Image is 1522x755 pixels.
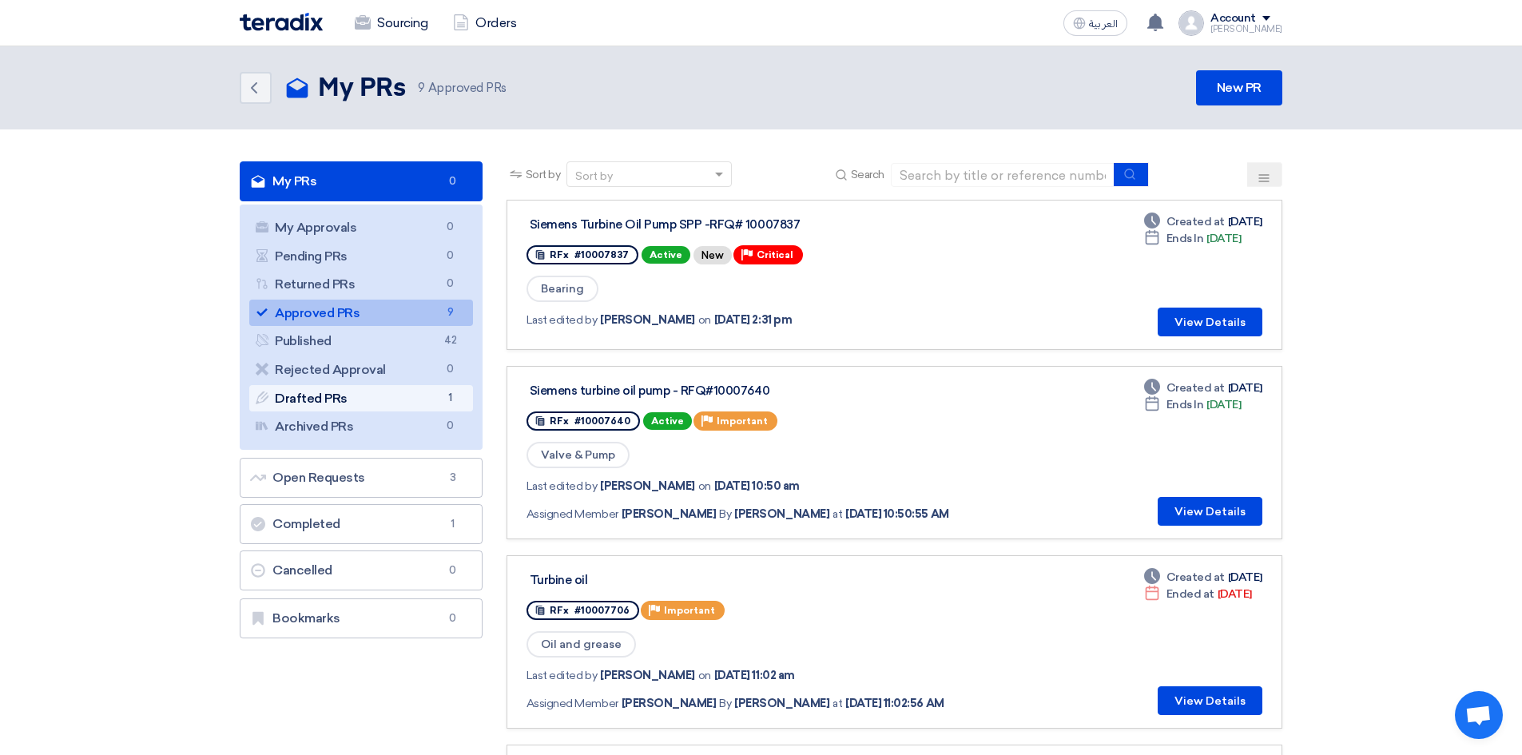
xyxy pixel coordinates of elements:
[441,304,460,321] span: 9
[719,695,731,712] span: By
[600,312,695,328] span: [PERSON_NAME]
[441,390,460,407] span: 1
[530,217,929,232] div: Siemens Turbine Oil Pump SPP -RFQ# 10007837
[698,312,711,328] span: on
[527,506,618,523] span: Assigned Member
[443,173,463,189] span: 0
[249,243,473,270] a: Pending PRs
[1158,686,1262,715] button: View Details
[714,312,792,328] span: [DATE] 2:31 pm
[418,79,507,97] span: Approved PRs
[698,478,711,495] span: on
[530,573,929,587] div: Turbine oil
[575,168,613,185] div: Sort by
[527,667,597,684] span: Last edited by
[600,478,695,495] span: [PERSON_NAME]
[845,506,948,523] span: [DATE] 10:50:55 AM
[1063,10,1127,36] button: العربية
[527,478,597,495] span: Last edited by
[240,504,483,544] a: Completed1
[734,695,829,712] span: [PERSON_NAME]
[441,219,460,236] span: 0
[249,328,473,355] a: Published
[642,246,690,264] span: Active
[1089,18,1118,30] span: العربية
[249,300,473,327] a: Approved PRs
[1144,379,1262,396] div: [DATE]
[845,695,944,712] span: [DATE] 11:02:56 AM
[719,506,731,523] span: By
[1166,230,1204,247] span: Ends In
[443,610,463,626] span: 0
[527,695,618,712] span: Assigned Member
[249,385,473,412] a: Drafted PRs
[443,562,463,578] span: 0
[526,166,561,183] span: Sort by
[527,631,636,658] span: Oil and grease
[600,667,695,684] span: [PERSON_NAME]
[443,516,463,532] span: 1
[622,695,717,712] span: [PERSON_NAME]
[1196,70,1282,105] a: New PR
[643,412,692,430] span: Active
[441,361,460,378] span: 0
[1210,25,1282,34] div: [PERSON_NAME]
[664,605,715,616] span: Important
[530,383,929,398] div: Siemens turbine oil pump - RFQ#10007640
[443,470,463,486] span: 3
[1144,396,1242,413] div: [DATE]
[527,276,598,302] span: Bearing
[249,214,473,241] a: My Approvals
[1166,213,1225,230] span: Created at
[698,667,711,684] span: on
[1166,569,1225,586] span: Created at
[1166,396,1204,413] span: Ends In
[527,442,630,468] span: Valve & Pump
[441,248,460,264] span: 0
[342,6,440,41] a: Sourcing
[1178,10,1204,36] img: profile_test.png
[714,478,800,495] span: [DATE] 10:50 am
[440,6,529,41] a: Orders
[1158,497,1262,526] button: View Details
[1144,213,1262,230] div: [DATE]
[240,458,483,498] a: Open Requests3
[757,249,793,260] span: Critical
[1144,586,1252,602] div: [DATE]
[1166,379,1225,396] span: Created at
[891,163,1115,187] input: Search by title or reference number
[441,418,460,435] span: 0
[833,506,842,523] span: at
[550,415,569,427] span: RFx
[1144,230,1242,247] div: [DATE]
[734,506,829,523] span: [PERSON_NAME]
[441,276,460,292] span: 0
[1158,308,1262,336] button: View Details
[240,13,323,31] img: Teradix logo
[693,246,732,264] div: New
[240,550,483,590] a: Cancelled0
[240,598,483,638] a: Bookmarks0
[249,271,473,298] a: Returned PRs
[240,161,483,201] a: My PRs0
[851,166,884,183] span: Search
[550,605,569,616] span: RFx
[418,81,425,95] span: 9
[1166,586,1214,602] span: Ended at
[714,667,795,684] span: [DATE] 11:02 am
[527,312,597,328] span: Last edited by
[1455,691,1503,739] a: Open chat
[574,415,630,427] span: #10007640
[249,356,473,383] a: Rejected Approval
[1144,569,1262,586] div: [DATE]
[622,506,717,523] span: [PERSON_NAME]
[574,605,630,616] span: #10007706
[833,695,842,712] span: at
[574,249,629,260] span: #10007837
[1210,12,1256,26] div: Account
[318,73,405,105] h2: My PRs
[249,413,473,440] a: Archived PRs
[441,332,460,349] span: 42
[717,415,768,427] span: Important
[550,249,569,260] span: RFx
